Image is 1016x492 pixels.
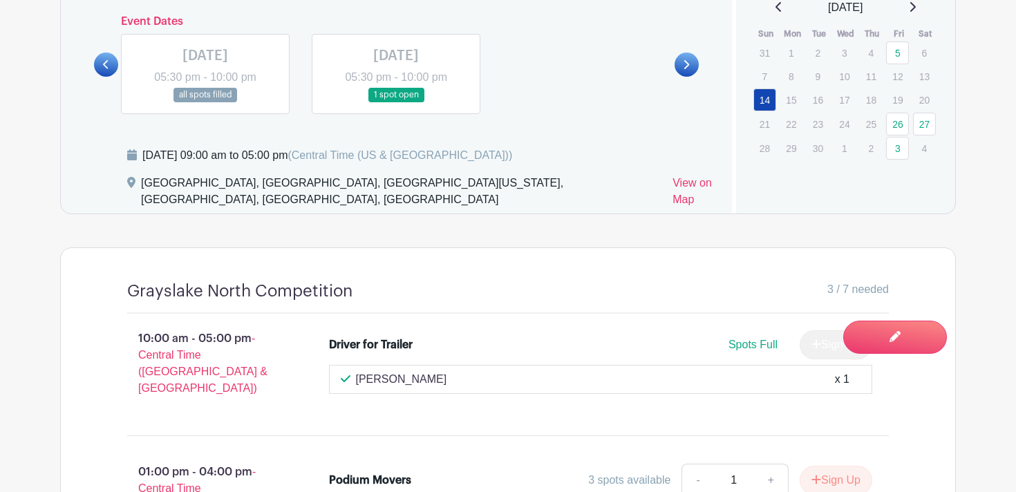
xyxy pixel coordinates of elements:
[753,42,776,64] p: 31
[807,42,829,64] p: 2
[860,89,883,111] p: 18
[753,66,776,87] p: 7
[886,66,909,87] p: 12
[329,337,413,353] div: Driver for Trailer
[833,66,856,87] p: 10
[807,138,829,159] p: 30
[780,66,802,87] p: 8
[886,89,909,111] p: 19
[779,27,806,41] th: Mon
[753,27,780,41] th: Sun
[141,175,661,214] div: [GEOGRAPHIC_DATA], [GEOGRAPHIC_DATA], [GEOGRAPHIC_DATA][US_STATE], [GEOGRAPHIC_DATA], [GEOGRAPHIC...
[118,15,675,28] h6: Event Dates
[807,89,829,111] p: 16
[859,27,886,41] th: Thu
[672,175,715,214] a: View on Map
[833,113,856,135] p: 24
[105,325,307,402] p: 10:00 am - 05:00 pm
[780,138,802,159] p: 29
[753,138,776,159] p: 28
[835,371,849,388] div: x 1
[832,27,859,41] th: Wed
[329,472,411,489] div: Podium Movers
[913,66,936,87] p: 13
[806,27,833,41] th: Tue
[780,89,802,111] p: 15
[913,138,936,159] p: 4
[886,113,909,135] a: 26
[913,113,936,135] a: 27
[860,113,883,135] p: 25
[860,42,883,64] p: 4
[827,281,889,298] span: 3 / 7 needed
[886,137,909,160] a: 3
[807,113,829,135] p: 23
[833,42,856,64] p: 3
[885,27,912,41] th: Fri
[142,147,512,164] div: [DATE] 09:00 am to 05:00 pm
[288,149,512,161] span: (Central Time (US & [GEOGRAPHIC_DATA]))
[860,66,883,87] p: 11
[127,281,352,301] h4: Grayslake North Competition
[833,89,856,111] p: 17
[588,472,670,489] div: 3 spots available
[886,41,909,64] a: 5
[807,66,829,87] p: 9
[356,371,447,388] p: [PERSON_NAME]
[780,113,802,135] p: 22
[860,138,883,159] p: 2
[833,138,856,159] p: 1
[913,89,936,111] p: 20
[728,339,778,350] span: Spots Full
[913,42,936,64] p: 6
[753,113,776,135] p: 21
[912,27,939,41] th: Sat
[780,42,802,64] p: 1
[753,88,776,111] a: 14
